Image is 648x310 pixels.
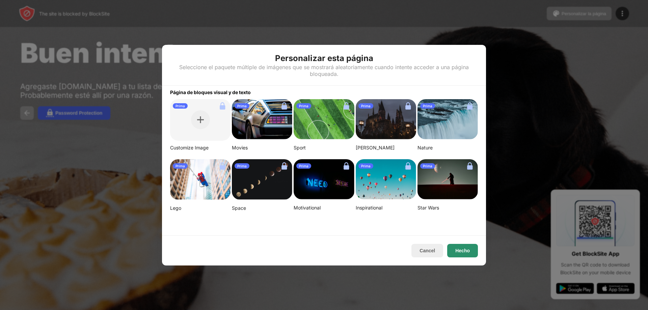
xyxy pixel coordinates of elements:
img: aditya-chinchure-LtHTe32r_nA-unsplash.png [417,99,478,140]
img: lock.svg [217,161,228,171]
div: Customize Image [170,145,231,151]
div: Prima [420,103,435,109]
div: [PERSON_NAME] [356,145,416,151]
img: image-22-small.png [417,159,478,200]
img: image-26.png [232,99,292,140]
img: lock.svg [279,161,290,171]
div: Prima [235,103,249,109]
div: Lego [170,205,231,211]
img: mehdi-messrro-gIpJwuHVwt0-unsplash-small.png [170,159,231,200]
button: Hecho [447,244,478,257]
img: aditya-vyas-5qUJfO4NU4o-unsplash-small.png [356,99,416,140]
img: lock.svg [464,101,475,111]
div: Space [232,205,292,211]
div: Página de bloques visual y de texto [162,86,486,95]
div: Inspirational [356,205,416,211]
div: Motivational [294,205,354,211]
img: plus.svg [197,116,204,123]
img: jeff-wang-p2y4T4bFws4-unsplash-small.png [294,99,354,140]
div: Prima [358,103,373,109]
div: Nature [417,145,478,151]
div: Prima [296,163,311,169]
div: Star Wars [417,205,478,211]
div: Prima [173,103,188,109]
img: ian-dooley-DuBNA1QMpPA-unsplash-small.png [356,159,416,200]
div: Prima [173,163,188,169]
img: lock.svg [403,101,413,111]
div: Personalizar esta página [275,53,373,64]
div: Sport [294,145,354,151]
div: Prima [358,163,373,169]
div: Movies [232,145,292,151]
div: Seleccione el paquete múltiple de imágenes que se mostrará aleatoriamente cuando intente acceder ... [170,64,478,77]
img: lock.svg [341,101,352,111]
img: lock.svg [464,161,475,171]
img: lock.svg [279,101,290,111]
img: lock.svg [217,101,228,111]
img: lock.svg [403,161,413,171]
div: Prima [235,163,249,169]
div: Prima [296,103,311,109]
button: Cancel [411,244,443,257]
img: lock.svg [341,161,352,171]
img: alexis-fauvet-qfWf9Muwp-c-unsplash-small.png [294,159,354,200]
img: linda-xu-KsomZsgjLSA-unsplash.png [232,159,292,200]
div: Prima [420,163,435,169]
